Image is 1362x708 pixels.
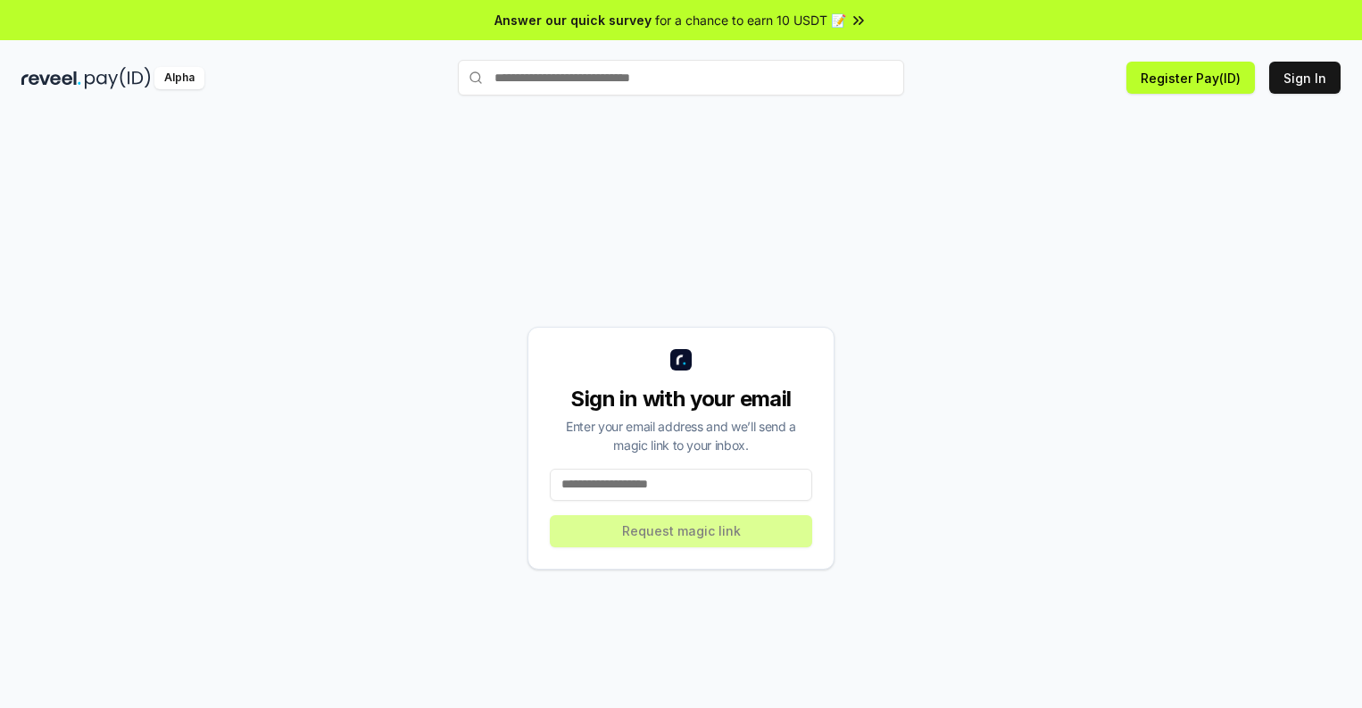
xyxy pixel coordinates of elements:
span: Answer our quick survey [494,11,652,29]
button: Sign In [1269,62,1341,94]
img: pay_id [85,67,151,89]
img: reveel_dark [21,67,81,89]
div: Sign in with your email [550,385,812,413]
img: logo_small [670,349,692,371]
div: Enter your email address and we’ll send a magic link to your inbox. [550,417,812,454]
button: Register Pay(ID) [1126,62,1255,94]
span: for a chance to earn 10 USDT 📝 [655,11,846,29]
div: Alpha [154,67,204,89]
